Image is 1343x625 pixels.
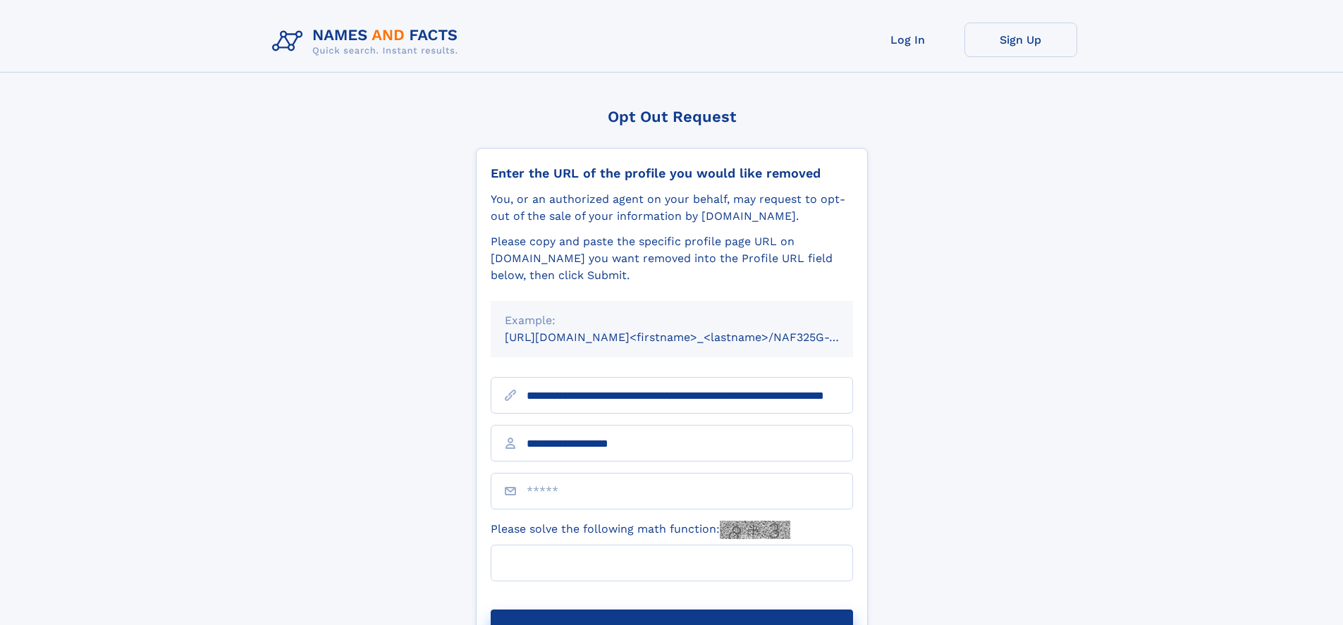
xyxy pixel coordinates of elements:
[266,23,470,61] img: Logo Names and Facts
[476,108,868,125] div: Opt Out Request
[491,166,853,181] div: Enter the URL of the profile you would like removed
[505,330,880,344] small: [URL][DOMAIN_NAME]<firstname>_<lastname>/NAF325G-xxxxxxxx
[505,312,839,329] div: Example:
[491,521,790,539] label: Please solve the following math function:
[852,23,964,57] a: Log In
[491,191,853,225] div: You, or an authorized agent on your behalf, may request to opt-out of the sale of your informatio...
[964,23,1077,57] a: Sign Up
[491,233,853,284] div: Please copy and paste the specific profile page URL on [DOMAIN_NAME] you want removed into the Pr...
